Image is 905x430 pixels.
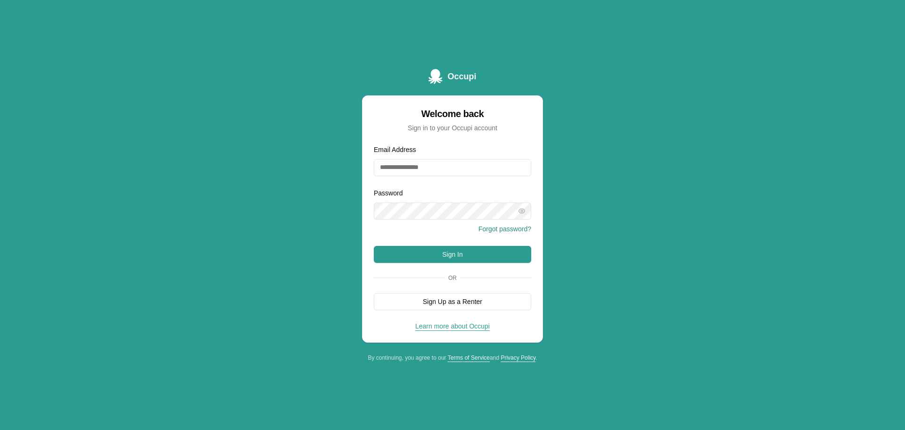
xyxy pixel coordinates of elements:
[428,69,476,84] a: Occupi
[501,354,535,361] a: Privacy Policy
[478,224,531,234] button: Forgot password?
[447,70,476,83] span: Occupi
[374,146,416,153] label: Email Address
[374,293,531,310] button: Sign Up as a Renter
[374,246,531,263] button: Sign In
[448,354,490,361] a: Terms of Service
[362,354,543,362] div: By continuing, you agree to our and .
[374,189,403,197] label: Password
[374,107,531,120] div: Welcome back
[415,322,490,330] a: Learn more about Occupi
[374,123,531,133] div: Sign in to your Occupi account
[444,274,461,282] span: Or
